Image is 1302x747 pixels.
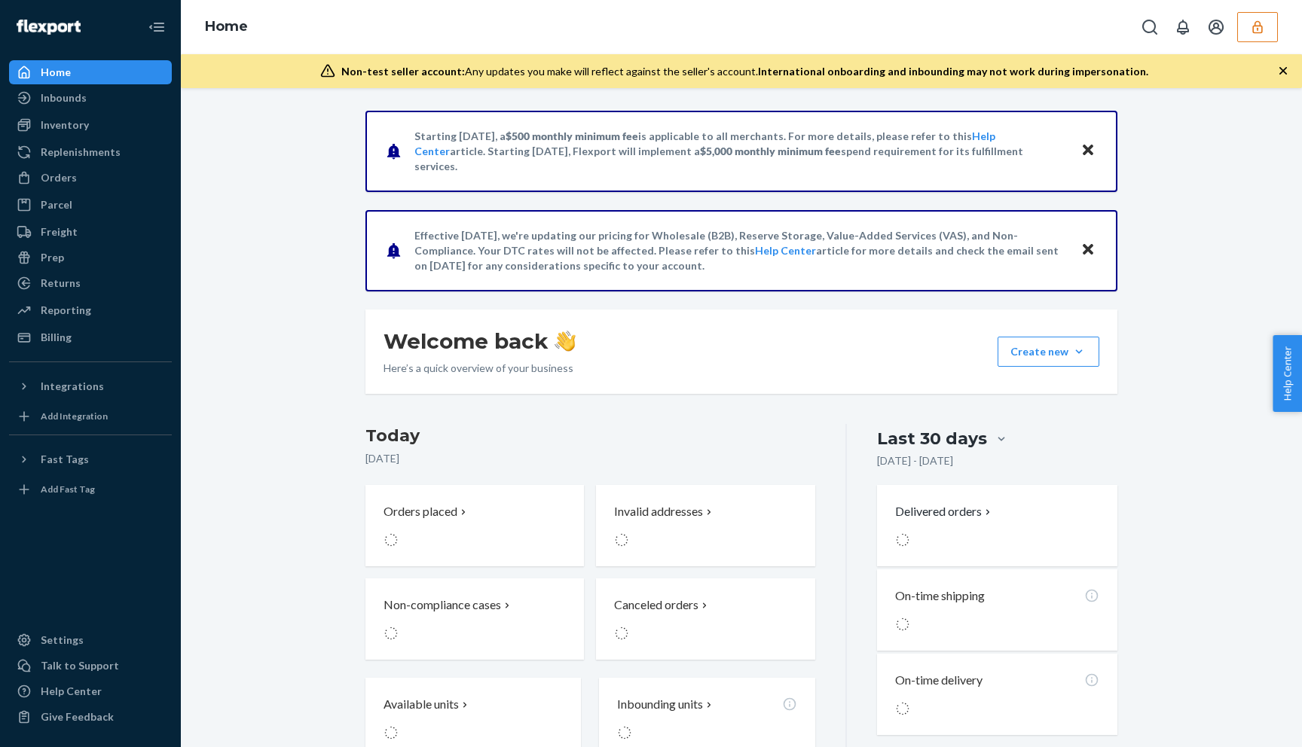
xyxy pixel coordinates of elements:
[205,18,248,35] a: Home
[1168,12,1198,42] button: Open notifications
[877,453,953,468] p: [DATE] - [DATE]
[9,140,172,164] a: Replenishments
[9,86,172,110] a: Inbounds
[998,337,1099,367] button: Create new
[596,485,815,566] button: Invalid addresses
[193,5,260,49] ol: breadcrumbs
[341,64,1148,79] div: Any updates you make will reflect against the seller's account.
[700,145,841,157] span: $5,000 monthly minimum fee
[614,596,698,614] p: Canceled orders
[9,325,172,349] a: Billing
[41,303,91,318] div: Reporting
[365,451,815,466] p: [DATE]
[9,705,172,729] button: Give Feedback
[17,20,81,35] img: Flexport logo
[414,129,1066,174] p: Starting [DATE], a is applicable to all merchants. For more details, please refer to this article...
[41,65,71,80] div: Home
[365,578,584,660] button: Non-compliance cases
[614,503,703,520] p: Invalid addresses
[596,578,815,660] button: Canceled orders
[9,679,172,703] a: Help Center
[1078,239,1098,261] button: Close
[895,503,994,520] button: Delivered orders
[9,271,172,295] a: Returns
[877,427,987,450] div: Last 30 days
[9,447,172,471] button: Fast Tags
[506,130,638,142] span: $500 monthly minimum fee
[384,596,501,614] p: Non-compliance cases
[41,709,114,724] div: Give Feedback
[41,633,84,648] div: Settings
[41,658,119,673] div: Talk to Support
[895,587,985,605] p: On-time shipping
[365,485,584,566] button: Orders placed
[41,117,89,133] div: Inventory
[41,197,72,212] div: Parcel
[758,65,1148,78] span: International onboarding and inbounding may not work during impersonation.
[41,330,72,345] div: Billing
[9,298,172,322] a: Reporting
[1078,140,1098,162] button: Close
[617,696,703,713] p: Inbounding units
[9,113,172,137] a: Inventory
[384,696,459,713] p: Available units
[41,483,95,495] div: Add Fast Tag
[9,654,172,678] button: Talk to Support
[41,224,78,239] div: Freight
[9,220,172,244] a: Freight
[895,672,983,689] p: On-time delivery
[414,228,1066,273] p: Effective [DATE], we're updating our pricing for Wholesale (B2B), Reserve Storage, Value-Added Se...
[9,60,172,84] a: Home
[384,361,576,376] p: Here’s a quick overview of your business
[41,145,121,160] div: Replenishments
[9,166,172,190] a: Orders
[755,244,816,257] a: Help Center
[41,379,104,394] div: Integrations
[1201,12,1231,42] button: Open account menu
[555,331,576,352] img: hand-wave emoji
[41,250,64,265] div: Prep
[384,328,576,355] h1: Welcome back
[365,424,815,448] h3: Today
[9,404,172,428] a: Add Integration
[41,684,102,699] div: Help Center
[41,410,108,422] div: Add Integration
[41,90,87,105] div: Inbounds
[384,503,457,520] p: Orders placed
[41,276,81,291] div: Returns
[9,193,172,217] a: Parcel
[9,477,172,502] a: Add Fast Tag
[1135,12,1165,42] button: Open Search Box
[341,65,465,78] span: Non-test seller account:
[142,12,172,42] button: Close Navigation
[41,452,89,467] div: Fast Tags
[9,245,172,270] a: Prep
[1273,335,1302,412] button: Help Center
[9,628,172,652] a: Settings
[9,374,172,398] button: Integrations
[41,170,77,185] div: Orders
